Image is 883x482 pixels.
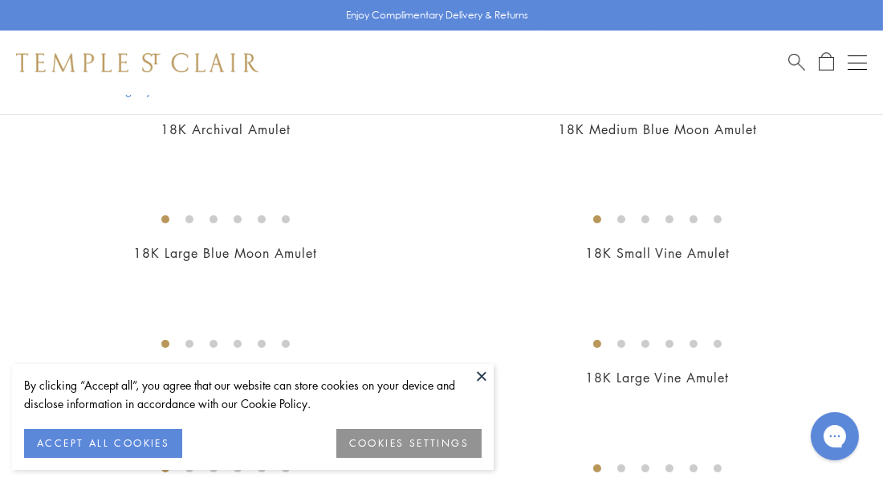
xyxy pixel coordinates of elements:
a: 18K Large Vine Amulet [586,369,730,386]
a: Search [788,52,805,72]
img: Temple St. Clair [16,53,258,72]
button: ACCEPT ALL COOKIES [24,429,182,458]
a: 18K Large Blue Moon Amulet [134,244,318,262]
button: Open navigation [848,53,867,72]
iframe: Gorgias live chat messenger [803,406,867,466]
a: Open Shopping Bag [819,52,834,72]
a: 18K Small Vine Amulet [585,244,730,262]
a: 18K Archival Amulet [161,120,291,138]
button: COOKIES SETTINGS [336,429,482,458]
a: 18K Medium Blue Moon Amulet [558,120,757,138]
div: By clicking “Accept all”, you agree that our website can store cookies on your device and disclos... [24,376,482,413]
p: Enjoy Complimentary Delivery & Returns [347,7,529,23]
